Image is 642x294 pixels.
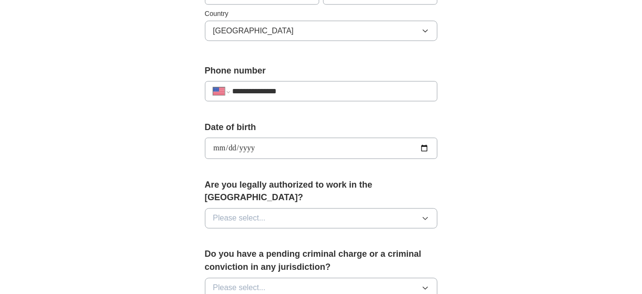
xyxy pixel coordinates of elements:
label: Phone number [205,64,438,77]
label: Are you legally authorized to work in the [GEOGRAPHIC_DATA]? [205,178,438,205]
span: Please select... [213,213,266,224]
span: Please select... [213,282,266,294]
span: [GEOGRAPHIC_DATA] [213,25,294,37]
label: Date of birth [205,121,438,134]
button: Please select... [205,208,438,229]
label: Country [205,9,438,19]
button: [GEOGRAPHIC_DATA] [205,21,438,41]
label: Do you have a pending criminal charge or a criminal conviction in any jurisdiction? [205,248,438,274]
